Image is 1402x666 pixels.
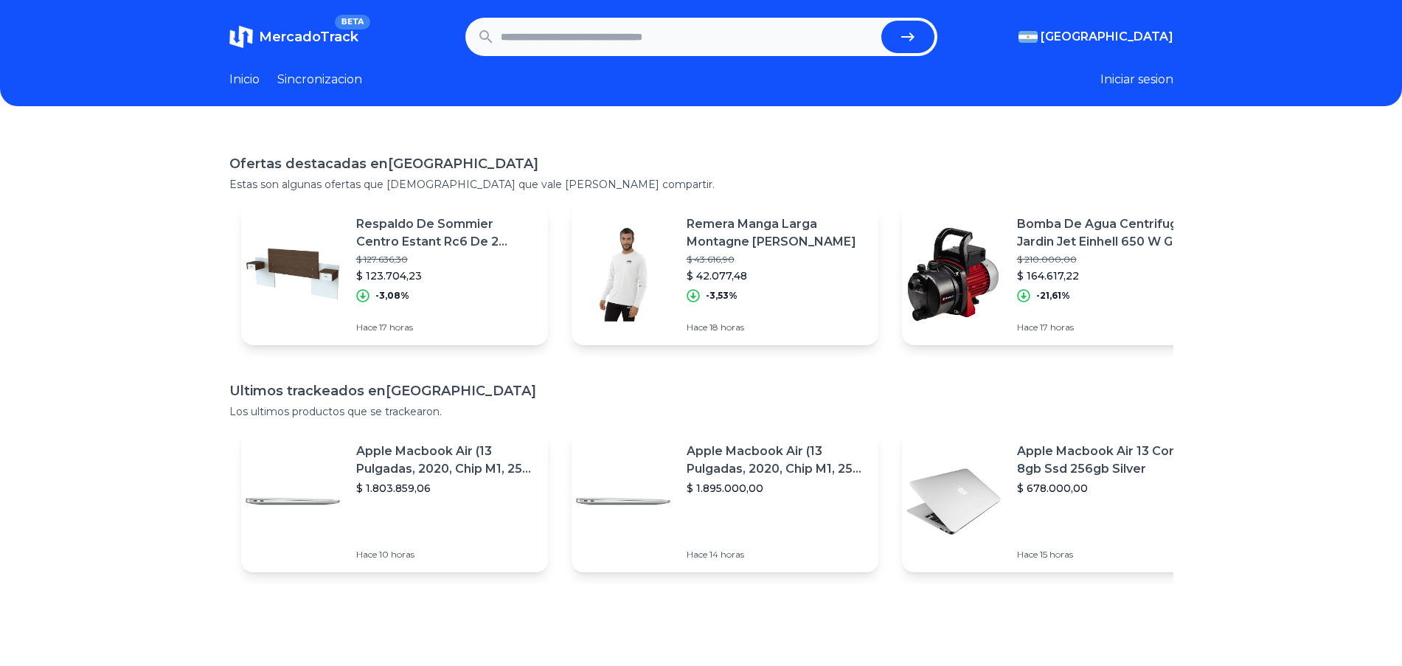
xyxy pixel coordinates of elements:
p: Apple Macbook Air (13 Pulgadas, 2020, Chip M1, 256 Gb De Ssd, 8 Gb De Ram) - Plata [356,443,536,478]
p: Hace 18 horas [687,322,867,333]
img: MercadoTrack [229,25,253,49]
p: Hace 17 horas [1017,322,1197,333]
img: Featured image [572,450,675,553]
p: $ 43.616,90 [687,254,867,266]
p: Hace 15 horas [1017,549,1197,561]
span: MercadoTrack [259,29,358,45]
p: Apple Macbook Air (13 Pulgadas, 2020, Chip M1, 256 Gb De Ssd, 8 Gb De Ram) - Plata [687,443,867,478]
img: Featured image [572,223,675,326]
a: Featured imageApple Macbook Air (13 Pulgadas, 2020, Chip M1, 256 Gb De Ssd, 8 Gb De Ram) - Plata$... [572,431,878,572]
button: Iniciar sesion [1100,71,1173,89]
p: $ 164.617,22 [1017,268,1197,283]
p: Hace 17 horas [356,322,536,333]
a: Featured imageRespaldo De Sommier Centro Estant Rc6 De 2 Plazas 228cm X 100cm Wengue/[PERSON_NAME... [241,204,548,345]
p: -3,53% [706,290,738,302]
p: $ 42.077,48 [687,268,867,283]
a: Inicio [229,71,260,89]
p: Remera Manga Larga Montagne [PERSON_NAME] [687,215,867,251]
h1: Ultimos trackeados en [GEOGRAPHIC_DATA] [229,381,1173,401]
a: MercadoTrackBETA [229,25,358,49]
p: $ 1.803.859,06 [356,481,536,496]
a: Featured imageRemera Manga Larga Montagne [PERSON_NAME]$ 43.616,90$ 42.077,48-3,53%Hace 18 horas [572,204,878,345]
p: $ 127.636,30 [356,254,536,266]
p: Respaldo De Sommier Centro Estant Rc6 De 2 Plazas 228cm X 100cm Wengue/[PERSON_NAME] [356,215,536,251]
span: BETA [335,15,369,30]
p: Estas son algunas ofertas que [DEMOGRAPHIC_DATA] que vale [PERSON_NAME] compartir. [229,177,1173,192]
p: Bomba De Agua Centrifuga Jardin Jet Einhell 650 W Gc-gp 6538 Color Rojo Fase Eléctrica Monofásica... [1017,215,1197,251]
p: $ 123.704,23 [356,268,536,283]
p: Los ultimos productos que se trackearon. [229,404,1173,419]
p: Apple Macbook Air 13 Core I5 8gb Ssd 256gb Silver [1017,443,1197,478]
a: Featured imageApple Macbook Air 13 Core I5 8gb Ssd 256gb Silver$ 678.000,00Hace 15 horas [902,431,1209,572]
img: Featured image [241,450,344,553]
img: Featured image [241,223,344,326]
p: -21,61% [1036,290,1070,302]
button: [GEOGRAPHIC_DATA] [1018,28,1173,46]
a: Sincronizacion [277,71,362,89]
img: Featured image [902,223,1005,326]
p: -3,08% [375,290,409,302]
a: Featured imageBomba De Agua Centrifuga Jardin Jet Einhell 650 W Gc-gp 6538 Color Rojo Fase Eléctr... [902,204,1209,345]
img: Argentina [1018,31,1038,43]
span: [GEOGRAPHIC_DATA] [1041,28,1173,46]
h1: Ofertas destacadas en [GEOGRAPHIC_DATA] [229,153,1173,174]
p: $ 678.000,00 [1017,481,1197,496]
p: Hace 14 horas [687,549,867,561]
img: Featured image [902,450,1005,553]
p: $ 1.895.000,00 [687,481,867,496]
p: $ 210.000,00 [1017,254,1197,266]
p: Hace 10 horas [356,549,536,561]
a: Featured imageApple Macbook Air (13 Pulgadas, 2020, Chip M1, 256 Gb De Ssd, 8 Gb De Ram) - Plata$... [241,431,548,572]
